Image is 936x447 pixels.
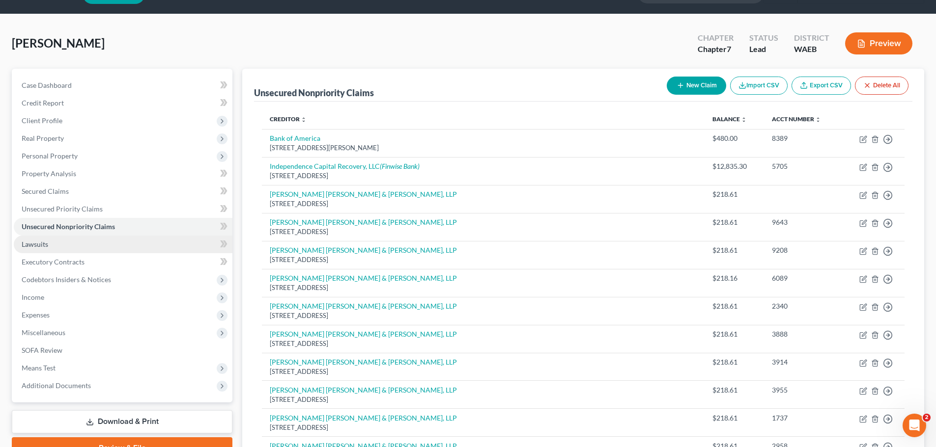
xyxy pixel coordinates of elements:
[855,77,908,95] button: Delete All
[772,385,833,395] div: 3955
[14,94,232,112] a: Credit Report
[698,44,734,55] div: Chapter
[792,77,851,95] a: Export CSV
[270,274,457,282] a: [PERSON_NAME] [PERSON_NAME] & [PERSON_NAME], LLP
[14,200,232,218] a: Unsecured Priority Claims
[712,329,756,339] div: $218.61
[712,273,756,283] div: $218.16
[22,222,115,231] span: Unsecured Nonpriority Claims
[14,342,232,359] a: SOFA Review
[22,258,85,266] span: Executory Contracts
[903,414,926,437] iframe: Intercom live chat
[270,190,457,198] a: [PERSON_NAME] [PERSON_NAME] & [PERSON_NAME], LLP
[794,32,829,44] div: District
[22,293,44,301] span: Income
[270,302,457,310] a: [PERSON_NAME] [PERSON_NAME] & [PERSON_NAME], LLP
[712,301,756,311] div: $218.61
[270,311,696,320] div: [STREET_ADDRESS]
[22,81,72,89] span: Case Dashboard
[712,245,756,255] div: $218.61
[254,87,374,99] div: Unsecured Nonpriority Claims
[270,143,696,153] div: [STREET_ADDRESS][PERSON_NAME]
[270,367,696,376] div: [STREET_ADDRESS]
[270,115,307,123] a: Creditor unfold_more
[270,227,696,237] div: [STREET_ADDRESS]
[712,413,756,423] div: $218.61
[712,189,756,199] div: $218.61
[22,134,64,142] span: Real Property
[712,161,756,171] div: $12,835.30
[22,346,62,354] span: SOFA Review
[749,44,778,55] div: Lead
[772,245,833,255] div: 9208
[749,32,778,44] div: Status
[772,357,833,367] div: 3914
[698,32,734,44] div: Chapter
[22,311,50,319] span: Expenses
[270,414,457,422] a: [PERSON_NAME] [PERSON_NAME] & [PERSON_NAME], LLP
[22,328,65,337] span: Miscellaneous
[712,357,756,367] div: $218.61
[772,273,833,283] div: 6089
[22,205,103,213] span: Unsecured Priority Claims
[772,115,821,123] a: Acct Number unfold_more
[270,218,457,226] a: [PERSON_NAME] [PERSON_NAME] & [PERSON_NAME], LLP
[270,246,457,254] a: [PERSON_NAME] [PERSON_NAME] & [PERSON_NAME], LLP
[22,381,91,390] span: Additional Documents
[22,275,111,284] span: Codebtors Insiders & Notices
[14,253,232,271] a: Executory Contracts
[22,364,56,372] span: Means Test
[14,165,232,183] a: Property Analysis
[22,187,69,195] span: Secured Claims
[12,410,232,433] a: Download & Print
[270,199,696,209] div: [STREET_ADDRESS]
[22,152,78,160] span: Personal Property
[270,162,420,170] a: Independence Capital Recovery, LLC(Finwise Bank)
[380,162,420,170] i: (Finwise Bank)
[270,386,457,394] a: [PERSON_NAME] [PERSON_NAME] & [PERSON_NAME], LLP
[14,77,232,94] a: Case Dashboard
[14,218,232,236] a: Unsecured Nonpriority Claims
[712,217,756,227] div: $218.61
[772,413,833,423] div: 1737
[730,77,788,95] button: Import CSV
[923,414,931,421] span: 2
[270,171,696,181] div: [STREET_ADDRESS]
[270,255,696,264] div: [STREET_ADDRESS]
[815,117,821,123] i: unfold_more
[270,134,320,142] a: Bank of America
[772,161,833,171] div: 5705
[772,217,833,227] div: 9643
[712,385,756,395] div: $218.61
[712,115,747,123] a: Balance unfold_more
[270,395,696,404] div: [STREET_ADDRESS]
[270,283,696,292] div: [STREET_ADDRESS]
[14,236,232,253] a: Lawsuits
[741,117,747,123] i: unfold_more
[301,117,307,123] i: unfold_more
[772,329,833,339] div: 3888
[12,36,105,50] span: [PERSON_NAME]
[22,240,48,248] span: Lawsuits
[14,183,232,200] a: Secured Claims
[845,32,912,54] button: Preview
[794,44,829,55] div: WAEB
[22,169,76,178] span: Property Analysis
[22,116,62,125] span: Client Profile
[270,423,696,432] div: [STREET_ADDRESS]
[772,301,833,311] div: 2340
[772,133,833,143] div: 8389
[270,339,696,348] div: [STREET_ADDRESS]
[712,133,756,143] div: $480.00
[667,77,726,95] button: New Claim
[270,330,457,338] a: [PERSON_NAME] [PERSON_NAME] & [PERSON_NAME], LLP
[270,358,457,366] a: [PERSON_NAME] [PERSON_NAME] & [PERSON_NAME], LLP
[727,44,731,53] span: 7
[22,99,64,107] span: Credit Report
